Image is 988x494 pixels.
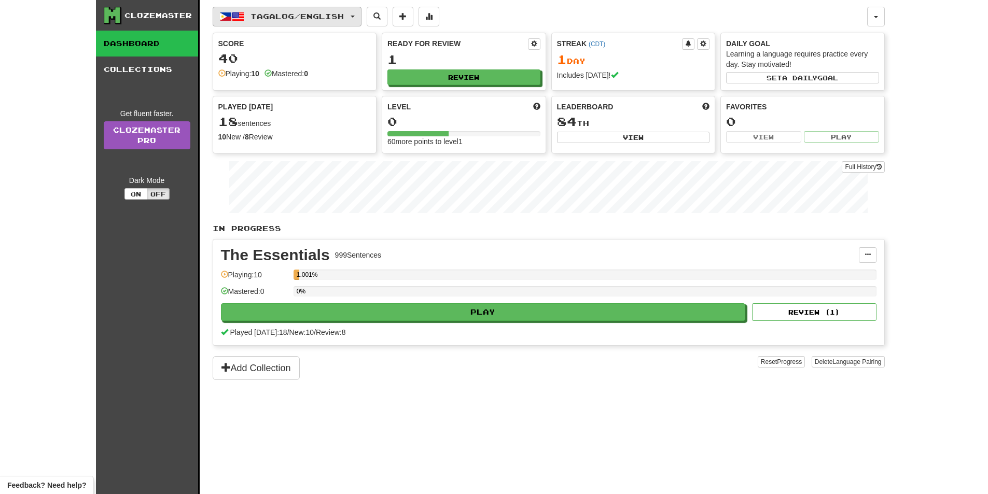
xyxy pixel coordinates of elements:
div: Dark Mode [104,175,190,186]
button: Play [804,131,879,143]
button: Tagalog/English [213,7,361,26]
button: Search sentences [367,7,387,26]
div: Playing: 10 [221,270,288,287]
span: Level [387,102,411,112]
strong: 0 [304,69,308,78]
span: Language Pairing [832,358,881,365]
div: Score [218,38,371,49]
span: Played [DATE]: 18 [230,328,287,336]
span: Played [DATE] [218,102,273,112]
div: Mastered: 0 [221,286,288,303]
button: View [726,131,801,143]
div: 0 [387,115,540,128]
div: 0 [726,115,879,128]
strong: 10 [218,133,227,141]
button: View [557,132,710,143]
div: Playing: [218,68,259,79]
button: Off [147,188,170,200]
div: 1 [387,53,540,66]
a: (CDT) [589,40,605,48]
button: Full History [842,161,884,173]
span: Leaderboard [557,102,614,112]
div: 1.001% [297,270,299,280]
button: ResetProgress [758,356,805,368]
span: 1 [557,52,567,66]
div: th [557,115,710,129]
button: Add sentence to collection [393,7,413,26]
div: Streak [557,38,683,49]
span: Tagalog / English [251,12,344,21]
div: Day [557,53,710,66]
strong: 10 [251,69,259,78]
div: Includes [DATE]! [557,70,710,80]
span: 84 [557,114,577,129]
button: Play [221,303,746,321]
div: 60 more points to level 1 [387,136,540,147]
button: Add Collection [213,356,300,380]
button: DeleteLanguage Pairing [812,356,885,368]
div: Daily Goal [726,38,879,49]
div: Clozemaster [124,10,192,21]
p: In Progress [213,223,885,234]
span: Progress [777,358,802,365]
button: More stats [419,7,439,26]
span: Review: 8 [316,328,346,336]
div: The Essentials [221,247,330,263]
div: Learning a language requires practice every day. Stay motivated! [726,49,879,69]
div: Get fluent faster. [104,108,190,119]
button: Review [387,69,540,85]
div: sentences [218,115,371,129]
button: Review (1) [752,303,876,321]
a: Collections [96,57,198,82]
div: 40 [218,52,371,65]
a: ClozemasterPro [104,121,190,149]
span: Open feedback widget [7,480,86,490]
button: On [124,188,147,200]
div: 999 Sentences [335,250,382,260]
a: Dashboard [96,31,198,57]
button: Seta dailygoal [726,72,879,83]
div: Ready for Review [387,38,528,49]
span: New: 10 [289,328,314,336]
div: New / Review [218,132,371,142]
div: Favorites [726,102,879,112]
div: Mastered: [265,68,308,79]
span: a daily [782,74,817,81]
span: This week in points, UTC [702,102,709,112]
span: / [314,328,316,336]
span: Score more points to level up [533,102,540,112]
span: 18 [218,114,238,129]
strong: 8 [245,133,249,141]
span: / [287,328,289,336]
